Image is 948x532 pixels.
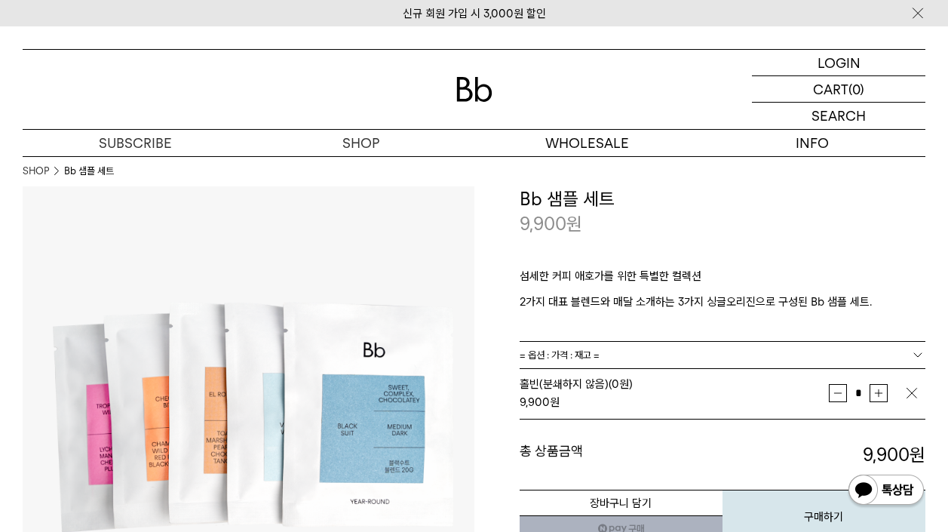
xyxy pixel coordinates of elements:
p: INFO [700,130,925,156]
p: 2가지 대표 블렌드와 매달 소개하는 3가지 싱글오리진으로 구성된 Bb 샘플 세트. [520,293,926,311]
p: SEARCH [811,103,866,129]
a: CART (0) [752,76,925,103]
li: Bb 샘플 세트 [64,164,114,179]
button: 증가 [870,384,888,402]
img: 로고 [456,77,492,102]
button: 감소 [829,384,847,402]
dt: 총 상품금액 [520,442,723,468]
a: LOGIN [752,50,925,76]
button: 장바구니 담기 [520,490,723,516]
span: 홀빈(분쇄하지 않음) (0원) [520,377,633,391]
p: (0) [848,76,864,102]
p: LOGIN [818,50,861,75]
img: 카카오톡 채널 1:1 채팅 버튼 [847,473,925,509]
div: 원 [520,393,830,411]
p: 섬세한 커피 애호가를 위한 특별한 컬렉션 [520,267,926,293]
p: WHOLESALE [474,130,700,156]
a: SHOP [23,164,49,179]
strong: 9,900 [520,395,550,409]
a: 신규 회원 가입 시 3,000원 할인 [403,7,546,20]
a: SHOP [248,130,474,156]
p: 9,900 [520,211,582,237]
img: 삭제 [904,386,919,401]
span: 원 [566,213,582,235]
strong: 9,900 [863,444,925,466]
span: = 옵션 : 가격 : 재고 = [520,342,600,368]
b: 원 [910,444,925,466]
h3: Bb 샘플 세트 [520,186,926,212]
a: SUBSCRIBE [23,130,248,156]
p: CART [813,76,848,102]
